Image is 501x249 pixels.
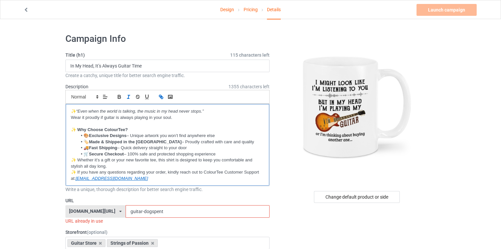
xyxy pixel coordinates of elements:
div: Details [267,0,281,19]
li: 🎨 – Unique artwork you won’t find anywhere else [77,133,264,139]
div: Guitar Store [67,239,106,247]
label: Storefront [65,229,270,235]
p: ✨ If you have any questions regarding your order, kindly reach out to ColourTee Customer Support at: [71,169,264,181]
span: (optional) [87,230,107,235]
em: “Even when the world is talking, the music in my head never stops.” [76,109,204,114]
a: [EMAIL_ADDRESS][DOMAIN_NAME] [76,176,148,181]
label: Title (h1) [65,52,270,58]
strong: Secure Checkout [89,152,124,156]
div: Change default product or side [314,191,400,203]
label: URL [65,197,270,204]
div: URL already in use [65,218,270,224]
strong: Exclusive Designs [89,133,126,138]
p: Wear it proudly if guitar is always playing in your soul. [71,115,264,121]
label: Description [65,84,88,89]
div: Strings of Passion [107,239,158,247]
span: 115 characters left [230,52,270,58]
div: Write a unique, thorough description for better search engine traffic. [65,186,270,193]
a: Pricing [244,0,258,19]
a: Design [220,0,234,19]
strong: ✨ Why Choose ColourTee? [71,127,128,132]
div: [DOMAIN_NAME][URL] [69,209,115,213]
span: 1355 characters left [228,83,270,90]
strong: Fast Shipping [89,145,117,150]
p: ✨ [71,108,264,115]
strong: Made & Shipped in the [GEOGRAPHIC_DATA] [89,139,181,144]
li: 🚚 – Quick delivery straight to your door [77,145,264,151]
li: 🛒 – 100% safe and protected shopping experience [77,151,264,157]
div: Create a catchy, unique title for better search engine traffic. [65,72,270,79]
li: 🏷️ – Proudly crafted with care and quality [77,139,264,145]
p: ✨ Whether it’s a gift or your new favorite tee, this shirt is designed to keep you comfortable an... [71,157,264,169]
h1: Campaign Info [65,33,270,45]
